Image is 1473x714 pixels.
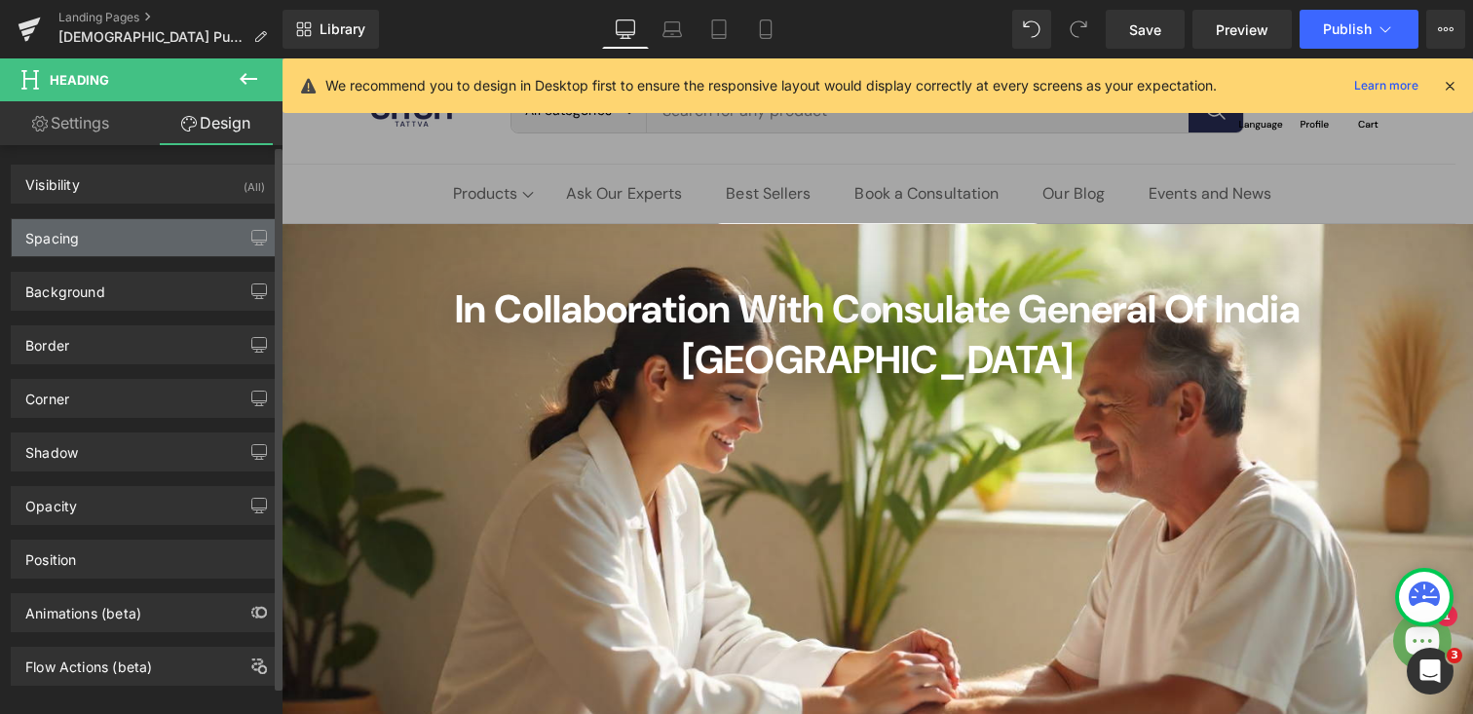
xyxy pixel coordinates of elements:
div: Opacity [25,487,77,514]
a: Desktop [602,10,649,49]
div: (All) [244,166,265,198]
span: [DEMOGRAPHIC_DATA] Pulse Diagnosis [58,29,245,45]
div: Position [25,541,76,568]
a: Design [145,101,286,145]
a: New Library [283,10,379,49]
span: Library [320,20,365,38]
a: Landing Pages [58,10,283,25]
button: More [1426,10,1465,49]
iframe: Intercom live chat [1407,648,1454,695]
div: Animations (beta) [25,594,141,621]
a: Preview [1192,10,1292,49]
span: 3 [1447,648,1462,663]
span: Heading [50,72,109,88]
p: We recommend you to design in Desktop first to ensure the responsive layout would display correct... [325,75,1217,96]
a: Mobile [742,10,789,49]
span: Save [1129,19,1161,40]
button: Publish [1300,10,1418,49]
button: Redo [1059,10,1098,49]
a: Tablet [696,10,742,49]
div: Corner [25,380,69,407]
a: Learn more [1346,74,1426,97]
span: Publish [1323,21,1372,37]
span: Preview [1216,19,1268,40]
div: Flow Actions (beta) [25,648,152,675]
div: Visibility [25,166,80,193]
a: Laptop [649,10,696,49]
div: Background [25,273,105,300]
inbox-online-store-chat: Shopify online store chat [1106,553,1176,617]
button: Undo [1012,10,1051,49]
div: Shadow [25,433,78,461]
div: Spacing [25,219,79,246]
div: Border [25,326,69,354]
span: In Collaboration with Consulate General of India [GEOGRAPHIC_DATA] [173,225,1019,326]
